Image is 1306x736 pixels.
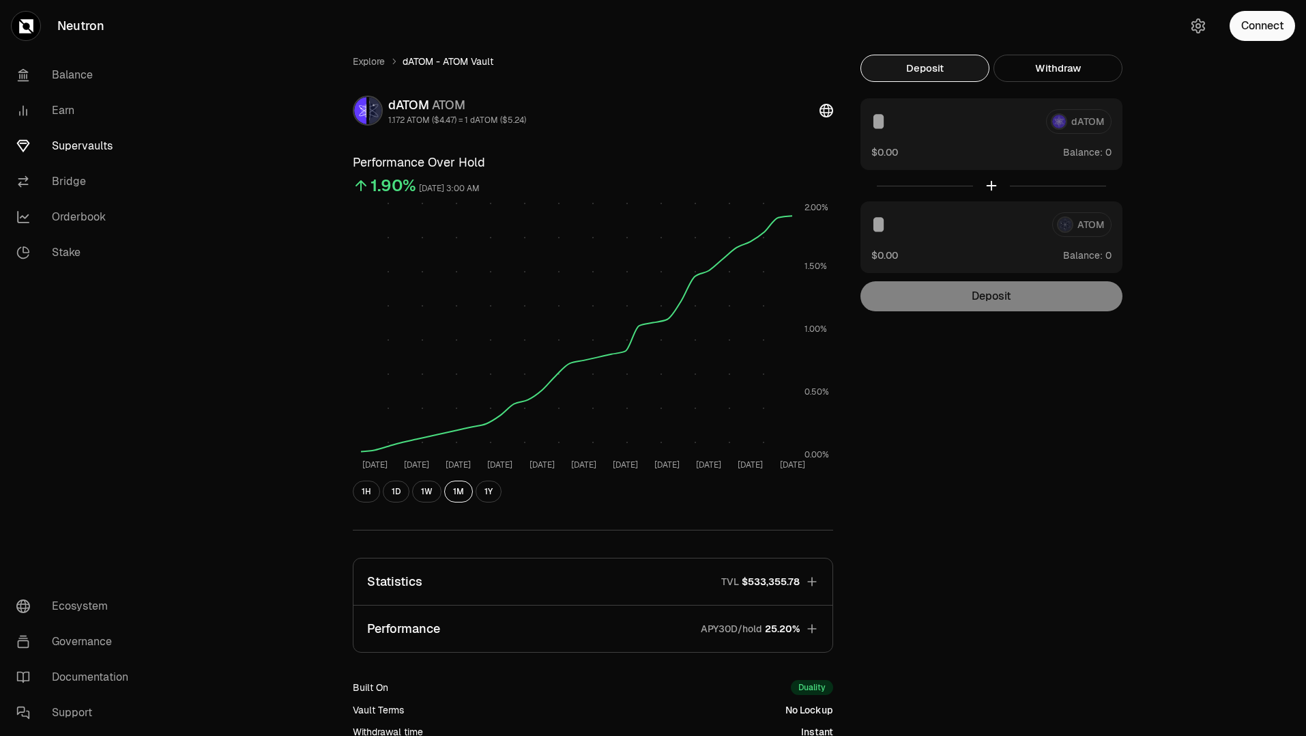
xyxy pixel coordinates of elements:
[404,459,429,470] tspan: [DATE]
[5,199,147,235] a: Orderbook
[571,459,596,470] tspan: [DATE]
[446,459,471,470] tspan: [DATE]
[804,261,827,272] tspan: 1.50%
[388,115,526,126] div: 1.172 ATOM ($4.47) = 1 dATOM ($5.24)
[993,55,1122,82] button: Withdraw
[860,55,989,82] button: Deposit
[353,153,833,172] h3: Performance Over Hold
[5,128,147,164] a: Supervaults
[804,386,829,397] tspan: 0.50%
[613,459,638,470] tspan: [DATE]
[1063,145,1103,159] span: Balance:
[780,459,805,470] tspan: [DATE]
[1063,249,1103,262] span: Balance:
[369,97,381,124] img: ATOM Logo
[353,681,388,694] div: Built On
[383,481,409,503] button: 1D
[353,703,404,717] div: Vault Terms
[654,459,680,470] tspan: [DATE]
[444,481,473,503] button: 1M
[5,589,147,624] a: Ecosystem
[476,481,502,503] button: 1Y
[5,93,147,128] a: Earn
[742,575,800,589] span: $533,355.78
[791,680,833,695] div: Duality
[432,97,465,113] span: ATOM
[367,572,422,591] p: Statistics
[5,660,147,695] a: Documentation
[412,481,441,503] button: 1W
[353,55,385,68] a: Explore
[701,622,762,636] p: APY30D/hold
[362,459,388,470] tspan: [DATE]
[871,248,898,262] button: $0.00
[353,55,833,68] nav: breadcrumb
[721,575,739,589] p: TVL
[804,324,827,335] tspan: 1.00%
[371,175,416,197] div: 1.90%
[388,96,526,115] div: dATOM
[5,235,147,270] a: Stake
[5,695,147,731] a: Support
[353,558,832,605] button: StatisticsTVL$533,355.78
[419,181,480,197] div: [DATE] 3:00 AM
[738,459,763,470] tspan: [DATE]
[487,459,512,470] tspan: [DATE]
[353,481,380,503] button: 1H
[403,55,493,68] span: dATOM - ATOM Vault
[367,619,440,638] p: Performance
[353,606,832,652] button: PerformanceAPY30D/hold25.20%
[529,459,555,470] tspan: [DATE]
[1230,11,1295,41] button: Connect
[804,449,829,460] tspan: 0.00%
[696,459,721,470] tspan: [DATE]
[5,57,147,93] a: Balance
[785,703,833,717] div: No Lockup
[804,202,828,213] tspan: 2.00%
[354,97,366,124] img: dATOM Logo
[871,145,898,159] button: $0.00
[5,624,147,660] a: Governance
[5,164,147,199] a: Bridge
[765,622,800,636] span: 25.20%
